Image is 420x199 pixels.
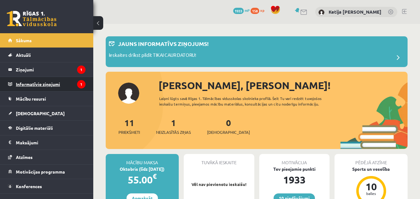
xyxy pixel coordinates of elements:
a: Ziņojumi1 [8,62,85,77]
span: Konferences [16,183,42,189]
a: Atzīmes [8,150,85,164]
p: Ieskaites drīkst pildīt TIKAI CAUR DATORU! [109,52,196,60]
i: 1 [77,66,85,74]
a: 11Priekšmeti [118,117,140,135]
div: Pēdējā atzīme [335,154,408,166]
span: mP [245,8,250,13]
a: Ketija [PERSON_NAME] [329,9,381,15]
span: Neizlasītās ziņas [156,129,191,135]
div: Sports un veselība [335,166,408,172]
span: Aktuāli [16,52,31,58]
div: Tuvākā ieskaite [184,154,254,166]
div: Mācību maksa [106,154,179,166]
a: Digitālie materiāli [8,121,85,135]
a: Maksājumi [8,135,85,150]
span: Priekšmeti [118,129,140,135]
div: 10 [362,182,381,192]
span: € [153,172,157,181]
a: 1Neizlasītās ziņas [156,117,191,135]
div: balles [362,192,381,195]
a: Aktuāli [8,48,85,62]
p: Vēl nav pievienotu ieskaišu! [187,181,251,188]
a: Konferences [8,179,85,193]
i: 1 [77,80,85,88]
a: Jauns informatīvs ziņojums! Ieskaites drīkst pildīt TIKAI CAUR DATORU! [109,39,404,64]
span: xp [260,8,264,13]
div: [PERSON_NAME], [PERSON_NAME]! [159,78,408,93]
img: Ketija Nikola Kmeta [318,9,325,16]
div: Laipni lūgts savā Rīgas 1. Tālmācības vidusskolas skolnieka profilā. Šeit Tu vari redzēt tuvojošo... [159,96,340,107]
div: Tev pieejamie punkti [259,166,330,172]
span: Motivācijas programma [16,169,65,174]
a: Sākums [8,33,85,47]
span: 158 [251,8,259,14]
span: Mācību resursi [16,96,46,102]
legend: Maksājumi [16,135,85,150]
span: [DEMOGRAPHIC_DATA] [16,111,65,116]
a: Mācību resursi [8,92,85,106]
span: [DEMOGRAPHIC_DATA] [207,129,250,135]
div: Oktobris (līdz [DATE]) [106,166,179,172]
legend: Informatīvie ziņojumi [16,77,85,91]
a: [DEMOGRAPHIC_DATA] [8,106,85,120]
div: 1933 [259,172,330,187]
span: Digitālie materiāli [16,125,53,131]
a: Motivācijas programma [8,165,85,179]
a: 0[DEMOGRAPHIC_DATA] [207,117,250,135]
a: 1933 mP [233,8,250,13]
span: Atzīmes [16,154,33,160]
legend: Ziņojumi [16,62,85,77]
a: Informatīvie ziņojumi1 [8,77,85,91]
span: 1933 [233,8,244,14]
p: Jauns informatīvs ziņojums! [118,39,209,48]
div: 55.00 [106,172,179,187]
a: 158 xp [251,8,267,13]
span: Sākums [16,38,32,43]
div: Motivācija [259,154,330,166]
a: Rīgas 1. Tālmācības vidusskola [7,11,57,26]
